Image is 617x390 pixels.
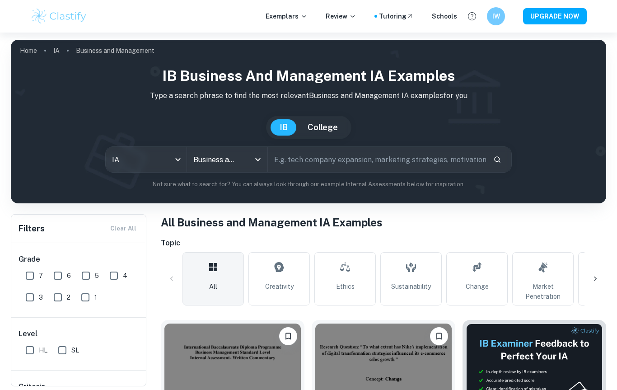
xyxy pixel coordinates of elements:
[19,329,140,339] h6: Level
[39,345,47,355] span: HL
[516,282,570,301] span: Market Penetration
[94,292,97,302] span: 1
[18,180,599,189] p: Not sure what to search for? You can always look through our example Internal Assessments below f...
[39,292,43,302] span: 3
[487,7,505,25] button: IW
[19,254,140,265] h6: Grade
[326,11,356,21] p: Review
[30,7,88,25] img: Clastify logo
[20,44,37,57] a: Home
[299,119,347,136] button: College
[11,40,606,203] img: profile cover
[95,271,99,281] span: 5
[252,153,264,166] button: Open
[432,11,457,21] a: Schools
[466,282,489,291] span: Change
[430,327,448,345] button: Bookmark
[67,292,70,302] span: 2
[161,214,606,230] h1: All Business and Management IA Examples
[464,9,480,24] button: Help and Feedback
[271,119,297,136] button: IB
[266,11,308,21] p: Exemplars
[391,282,431,291] span: Sustainability
[123,271,127,281] span: 4
[76,46,154,56] p: Business and Management
[39,271,43,281] span: 7
[490,152,505,167] button: Search
[53,44,60,57] a: IA
[106,147,187,172] div: IA
[71,345,79,355] span: SL
[18,65,599,87] h1: IB Business and Management IA examples
[265,282,294,291] span: Creativity
[18,90,599,101] p: Type a search phrase to find the most relevant Business and Management IA examples for you
[523,8,587,24] button: UPGRADE NOW
[19,222,45,235] h6: Filters
[279,327,297,345] button: Bookmark
[209,282,217,291] span: All
[67,271,71,281] span: 6
[161,238,606,249] h6: Topic
[379,11,414,21] a: Tutoring
[268,147,486,172] input: E.g. tech company expansion, marketing strategies, motivation theories...
[336,282,355,291] span: Ethics
[491,11,501,21] h6: IW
